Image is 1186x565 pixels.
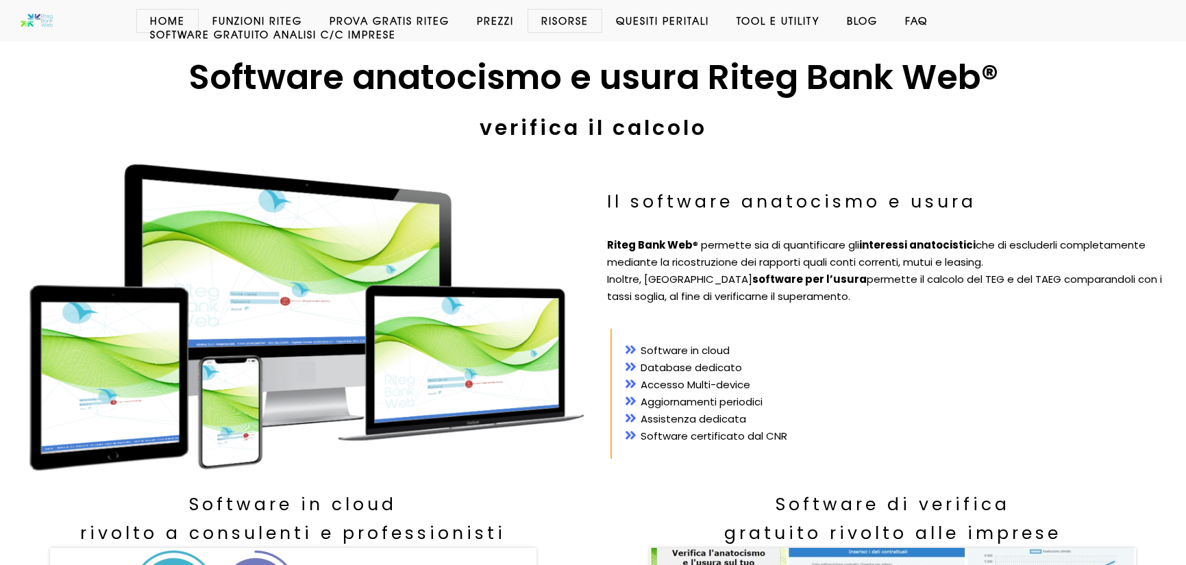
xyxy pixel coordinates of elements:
[723,14,833,27] a: Tool e Utility
[14,55,1172,100] h1: Software anatocismo e usura Riteg Bank Web®
[859,238,976,252] strong: interessi anatocistici
[27,160,586,475] img: Il software anatocismo Riteg Bank Web, calcolo e verifica di conto corrente, mutuo e leasing
[607,188,1180,216] h3: Il software anatocismo e usura
[528,14,602,27] a: Risorse
[136,27,410,41] a: Software GRATUITO analisi c/c imprese
[626,394,1163,411] li: Aggiornamenti periodici
[626,342,1163,360] li: Software in cloud
[626,377,1163,394] li: Accesso Multi-device
[602,14,723,27] a: Quesiti Peritali
[833,14,891,27] a: Blog
[891,14,941,27] a: Faq
[21,14,53,27] img: Software anatocismo e usura bancaria
[136,14,199,27] a: Home
[626,411,1163,428] li: Assistenza dedicata
[199,14,316,27] a: Funzioni Riteg
[626,428,1163,445] li: Software certificato dal CNR
[752,272,867,286] strong: software per l’usura
[607,238,693,252] strong: Riteg Bank Web
[14,110,1172,147] h2: verifica il calcolo
[607,237,1180,305] p: ® permette sia di quantificare gli che di escluderli completamente mediante la ricostruzione dei ...
[463,14,528,27] a: Prezzi
[316,14,463,27] a: Prova Gratis Riteg
[626,360,1163,377] li: Database dedicato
